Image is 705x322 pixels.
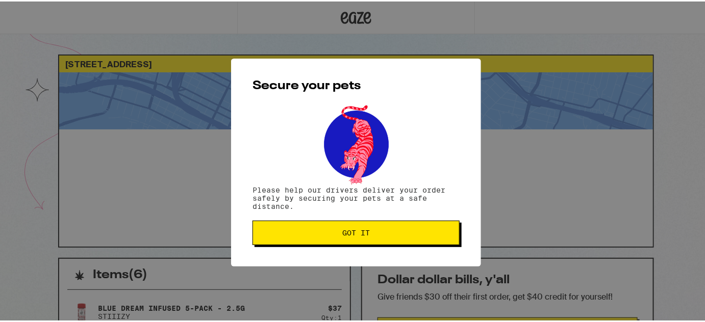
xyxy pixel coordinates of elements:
span: Got it [342,228,370,235]
img: pets [314,101,398,184]
span: Hi. Need any help? [6,7,73,15]
h2: Secure your pets [253,78,460,91]
button: Got it [253,219,460,244]
p: Please help our drivers deliver your order safely by securing your pets at a safe distance. [253,184,460,209]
